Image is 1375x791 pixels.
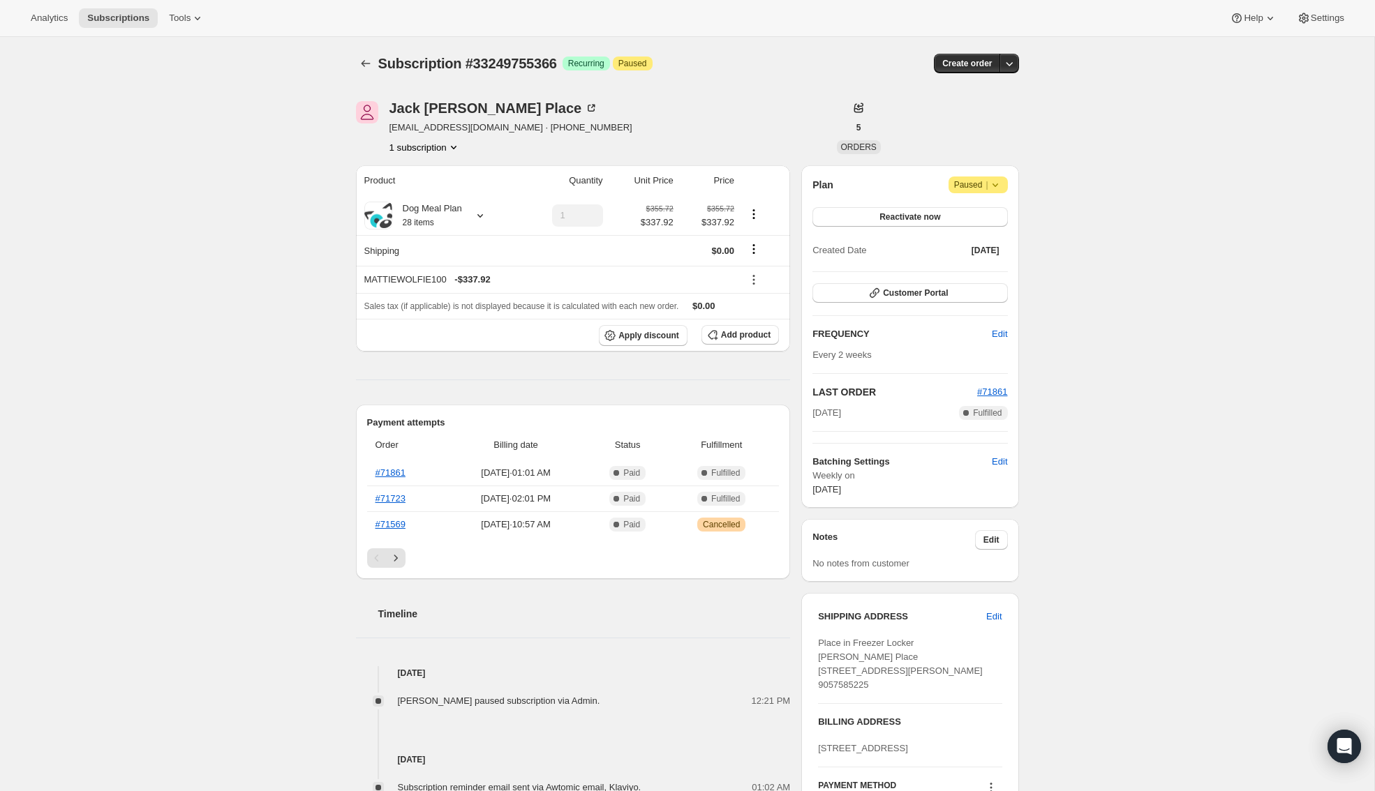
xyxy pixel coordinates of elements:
[682,216,734,229] span: $337.92
[983,534,999,545] span: Edit
[1221,8,1285,28] button: Help
[812,243,866,257] span: Created Date
[841,142,877,152] span: ORDERS
[618,58,647,69] span: Paused
[646,204,674,213] small: $355.72
[692,301,715,311] span: $0.00
[975,530,1008,550] button: Edit
[398,695,600,706] span: [PERSON_NAME] paused subscription via Admin.
[389,121,632,135] span: [EMAIL_ADDRESS][DOMAIN_NAME] · [PHONE_NUMBER]
[364,203,392,228] img: product img
[973,407,1002,419] span: Fulfilled
[812,530,975,550] h3: Notes
[367,416,780,430] h2: Payment attempts
[848,118,870,137] button: 5
[87,13,149,24] span: Subscriptions
[1244,13,1263,24] span: Help
[449,466,583,480] span: [DATE] · 01:01 AM
[618,330,679,341] span: Apply discount
[812,207,1007,227] button: Reactivate now
[22,8,76,28] button: Analytics
[378,607,791,621] h2: Timeline
[1311,13,1344,24] span: Settings
[812,469,1007,483] span: Weekly on
[818,610,986,624] h3: SHIPPING ADDRESS
[743,241,765,257] button: Shipping actions
[364,273,735,287] div: MATTIEWOLFIE100
[376,493,406,504] a: #71723
[972,245,999,256] span: [DATE]
[378,56,557,71] span: Subscription #33249755366
[623,519,640,530] span: Paid
[934,54,1000,73] button: Create order
[812,385,977,399] h2: LAST ORDER
[707,204,734,213] small: $355.72
[812,327,992,341] h2: FREQUENCY
[591,438,664,452] span: Status
[31,13,68,24] span: Analytics
[812,283,1007,303] button: Customer Portal
[641,216,674,229] span: $337.92
[856,122,861,133] span: 5
[883,287,948,299] span: Customer Portal
[386,548,406,568] button: Next
[356,666,791,680] h4: [DATE]
[812,558,909,568] span: No notes from customer
[812,484,841,495] span: [DATE]
[672,438,771,452] span: Fulfillment
[389,140,461,154] button: Product actions
[449,518,583,532] span: [DATE] · 10:57 AM
[818,638,983,690] span: Place in Freezer Locker [PERSON_NAME] Place [STREET_ADDRESS][PERSON_NAME] 9057585225
[983,451,1016,473] button: Edit
[169,13,191,24] span: Tools
[978,605,1010,628] button: Edit
[519,165,607,196] th: Quantity
[812,349,872,360] span: Every 2 weeks
[161,8,213,28] button: Tools
[711,493,740,504] span: Fulfilled
[364,301,679,311] span: Sales tax (if applicable) is not displayed because it is calculated with each new order.
[623,493,640,504] span: Paid
[356,101,378,123] span: Jack Weaver - Mattie's Place
[721,329,771,340] span: Add product
[701,325,779,345] button: Add product
[743,206,765,222] button: Product actions
[818,715,1002,729] h3: BILLING ADDRESS
[376,519,406,529] a: #71569
[1328,730,1361,763] div: Open Intercom Messenger
[986,179,988,190] span: |
[449,438,583,452] span: Billing date
[678,165,738,196] th: Price
[812,455,992,469] h6: Batching Settings
[623,467,640,479] span: Paid
[983,323,1016,345] button: Edit
[367,430,445,460] th: Order
[389,101,599,115] div: Jack [PERSON_NAME] Place
[812,406,841,420] span: [DATE]
[977,385,1007,399] button: #71861
[376,467,406,478] a: #71861
[977,386,1007,397] a: #71861
[992,455,1007,469] span: Edit
[963,241,1008,260] button: [DATE]
[79,8,158,28] button: Subscriptions
[986,610,1002,624] span: Edit
[1288,8,1353,28] button: Settings
[954,178,1002,192] span: Paused
[392,202,462,229] div: Dog Meal Plan
[356,753,791,767] h4: [DATE]
[712,246,735,256] span: $0.00
[356,235,519,266] th: Shipping
[367,548,780,568] nav: Pagination
[703,519,740,530] span: Cancelled
[454,273,490,287] span: - $337.92
[599,325,687,346] button: Apply discount
[607,165,678,196] th: Unit Price
[752,694,791,708] span: 12:21 PM
[879,211,940,223] span: Reactivate now
[356,54,376,73] button: Subscriptions
[711,467,740,479] span: Fulfilled
[356,165,519,196] th: Product
[818,743,908,753] span: [STREET_ADDRESS]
